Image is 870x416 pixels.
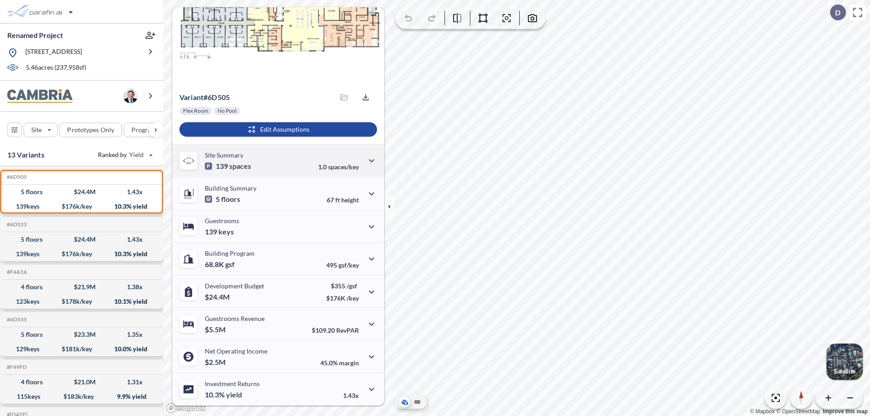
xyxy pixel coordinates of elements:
[5,269,27,275] h5: Click to copy the code
[339,359,359,367] span: margin
[5,221,27,228] h5: Click to copy the code
[205,162,251,171] p: 139
[205,184,256,192] p: Building Summary
[25,47,82,58] p: [STREET_ADDRESS]
[205,195,240,204] p: 5
[327,196,359,204] p: 67
[129,150,144,159] span: Yield
[412,397,423,407] button: Site Plan
[826,344,863,380] img: Switcher Image
[205,217,239,225] p: Guestrooms
[205,249,255,257] p: Building Program
[205,260,235,269] p: 68.8K
[835,9,841,17] p: D
[179,93,230,102] p: # 6d505
[218,227,234,236] span: keys
[205,227,234,236] p: 139
[205,151,243,159] p: Site Summary
[7,30,63,40] p: Renamed Project
[205,390,242,399] p: 10.3%
[229,162,251,171] span: spaces
[826,344,863,380] button: Switcher ImageSatellite
[834,368,855,375] p: Satellite
[347,282,357,290] span: /gsf
[131,125,157,134] p: Program
[31,125,42,134] p: Site
[5,316,27,323] h5: Click to copy the code
[205,315,265,322] p: Guestrooms Revenue
[179,122,377,137] button: Edit Assumptions
[225,260,235,269] span: gsf
[183,107,208,115] p: Flex Room
[205,347,267,355] p: Net Operating Income
[205,282,264,290] p: Development Budget
[5,364,27,370] h5: Click to copy the code
[823,408,868,415] a: Improve this map
[318,163,359,171] p: 1.0
[5,174,27,180] h5: Click to copy the code
[179,93,203,101] span: Variant
[205,292,231,301] p: $24.4M
[221,195,240,204] span: floors
[166,403,206,413] a: Mapbox homepage
[205,358,227,367] p: $2.5M
[7,89,72,103] img: BrandImage
[124,123,173,137] button: Program
[347,294,359,302] span: /key
[260,125,309,134] p: Edit Assumptions
[338,261,359,269] span: gsf/key
[320,359,359,367] p: 45.0%
[326,282,359,290] p: $355
[335,196,340,204] span: ft
[67,125,114,134] p: Prototypes Only
[326,294,359,302] p: $176K
[328,163,359,171] span: spaces/key
[59,123,122,137] button: Prototypes Only
[341,196,359,204] span: height
[24,123,58,137] button: Site
[26,63,86,73] p: 5.46 acres ( 237,958 sf)
[399,397,410,407] button: Aerial View
[336,326,359,334] span: RevPAR
[7,149,44,160] p: 13 Variants
[205,380,260,387] p: Investment Returns
[750,408,775,415] a: Mapbox
[312,326,359,334] p: $109.20
[776,408,820,415] a: OpenStreetMap
[91,148,159,162] button: Ranked by Yield
[343,392,359,399] p: 1.43x
[226,390,242,399] span: yield
[326,261,359,269] p: 495
[205,325,227,334] p: $5.5M
[217,107,237,115] p: No Pool
[123,89,138,103] img: user logo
